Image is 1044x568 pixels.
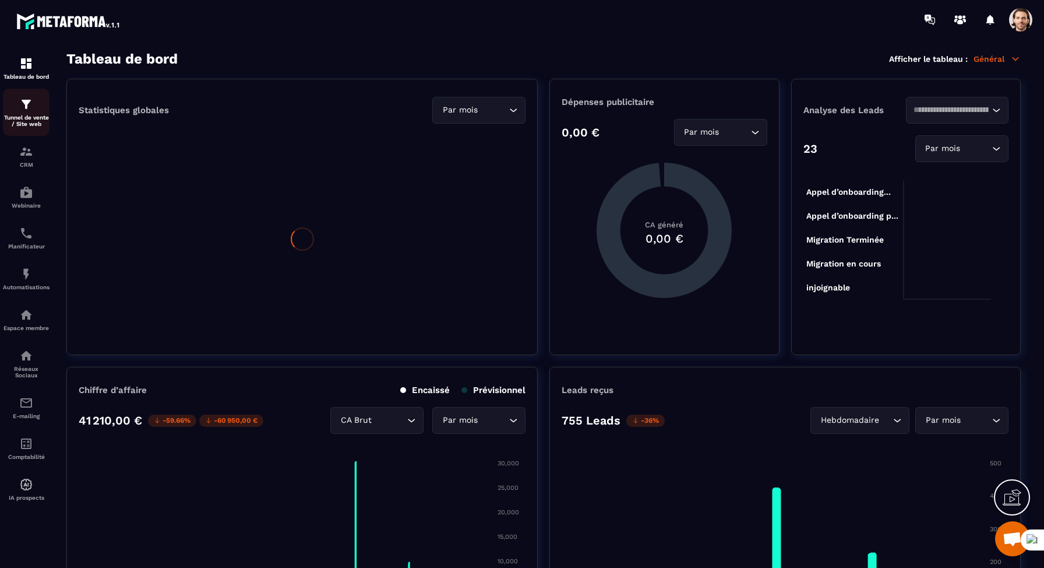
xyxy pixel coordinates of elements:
tspan: 400 [990,492,1002,500]
p: IA prospects [3,495,50,501]
input: Search for option [374,414,404,427]
img: automations [19,308,33,322]
input: Search for option [480,104,506,117]
div: Search for option [432,97,525,124]
span: Par mois [682,126,722,139]
p: Leads reçus [562,385,613,395]
p: Automatisations [3,284,50,290]
img: formation [19,57,33,71]
tspan: 25,000 [498,484,519,492]
a: emailemailE-mailing [3,387,50,428]
a: automationsautomationsWebinaire [3,177,50,218]
div: Search for option [906,97,1008,124]
div: Search for option [915,407,1008,434]
a: formationformationTableau de bord [3,48,50,89]
input: Search for option [722,126,748,139]
input: Search for option [963,142,989,155]
img: automations [19,478,33,492]
tspan: 500 [990,460,1001,467]
img: formation [19,145,33,159]
img: automations [19,185,33,199]
img: social-network [19,349,33,363]
a: automationsautomationsAutomatisations [3,258,50,299]
a: automationsautomationsEspace membre [3,299,50,340]
input: Search for option [963,414,989,427]
div: Search for option [810,407,909,434]
p: Chiffre d’affaire [79,385,147,395]
input: Search for option [913,104,989,117]
span: Par mois [923,414,963,427]
p: 41 210,00 € [79,413,142,427]
span: Par mois [923,142,963,155]
p: 0,00 € [562,125,599,139]
a: accountantaccountantComptabilité [3,428,50,469]
p: Webinaire [3,202,50,209]
tspan: Migration Terminée [806,235,883,245]
div: Search for option [330,407,424,434]
p: -59.66% [148,415,196,427]
p: -36% [626,415,665,427]
div: Search for option [915,135,1008,162]
tspan: Appel d’onboarding p... [806,211,898,221]
img: formation [19,97,33,111]
input: Search for option [881,414,890,427]
p: Comptabilité [3,454,50,460]
p: CRM [3,162,50,168]
a: formationformationTunnel de vente / Site web [3,89,50,136]
a: Mở cuộc trò chuyện [995,521,1030,556]
tspan: 300 [990,525,1001,533]
p: Tableau de bord [3,73,50,80]
div: Search for option [674,119,767,146]
span: Par mois [440,104,480,117]
p: Statistiques globales [79,105,169,115]
p: Prévisionnel [461,385,525,395]
p: -60 950,00 € [199,415,263,427]
tspan: 20,000 [498,509,519,516]
p: Tunnel de vente / Site web [3,114,50,127]
span: CA Brut [338,414,374,427]
p: Encaissé [400,385,450,395]
a: social-networksocial-networkRéseaux Sociaux [3,340,50,387]
tspan: Migration en cours [806,259,880,269]
p: Général [974,54,1021,64]
p: Espace membre [3,325,50,331]
input: Search for option [480,414,506,427]
p: Planificateur [3,243,50,250]
span: Par mois [440,414,480,427]
tspan: 30,000 [498,460,519,467]
p: Dépenses publicitaire [562,97,767,107]
tspan: 15,000 [498,533,517,541]
p: Réseaux Sociaux [3,366,50,378]
img: scheduler [19,226,33,240]
img: accountant [19,437,33,451]
img: logo [16,10,121,31]
p: 755 Leads [562,413,620,427]
span: Hebdomadaire [818,414,881,427]
a: schedulerschedulerPlanificateur [3,218,50,258]
img: automations [19,267,33,281]
h3: Tableau de bord [66,51,178,67]
div: Search for option [432,407,525,434]
p: 23 [803,142,817,156]
p: Analyse des Leads [803,105,906,115]
p: Afficher le tableau : [889,54,968,64]
img: email [19,396,33,410]
a: formationformationCRM [3,136,50,177]
p: E-mailing [3,413,50,419]
tspan: injoignable [806,283,849,293]
tspan: Appel d’onboarding... [806,187,890,197]
tspan: 10,000 [498,558,518,565]
tspan: 200 [990,558,1001,566]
